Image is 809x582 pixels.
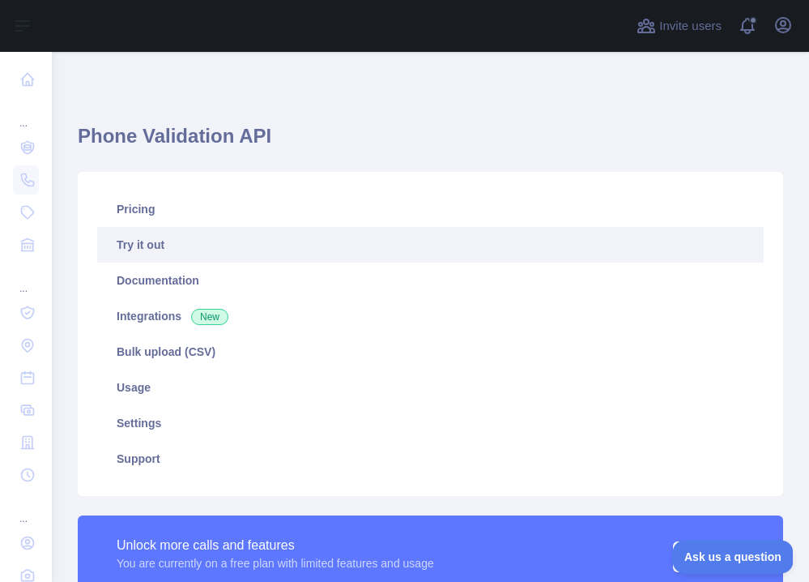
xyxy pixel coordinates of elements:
[97,441,764,477] a: Support
[659,17,722,36] span: Invite users
[117,536,434,555] div: Unlock more calls and features
[633,13,725,39] button: Invite users
[117,555,434,571] div: You are currently on a free plan with limited features and usage
[13,493,39,525] div: ...
[97,191,764,227] a: Pricing
[97,370,764,405] a: Usage
[97,405,764,441] a: Settings
[97,298,764,334] a: Integrations New
[97,263,764,298] a: Documentation
[191,309,228,325] span: New
[78,123,783,162] h1: Phone Validation API
[13,263,39,295] div: ...
[97,334,764,370] a: Bulk upload (CSV)
[97,227,764,263] a: Try it out
[13,97,39,130] div: ...
[672,540,793,574] iframe: Toggle Customer Support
